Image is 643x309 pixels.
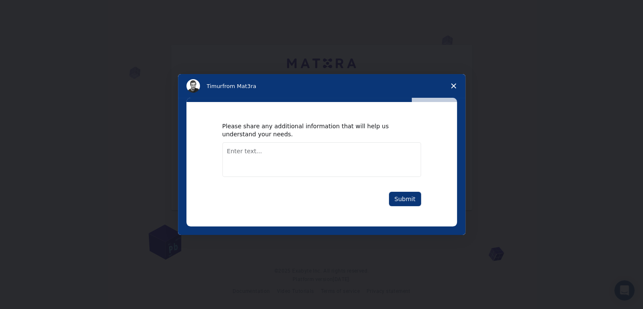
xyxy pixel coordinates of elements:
span: from Mat3ra [222,83,256,89]
textarea: Enter text... [222,142,421,177]
div: Please share any additional information that will help us understand your needs. [222,122,408,138]
span: Soporte [17,6,47,14]
span: Timur [207,83,222,89]
img: Profile image for Timur [186,79,200,93]
span: Close survey [442,74,465,98]
button: Submit [389,192,421,206]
